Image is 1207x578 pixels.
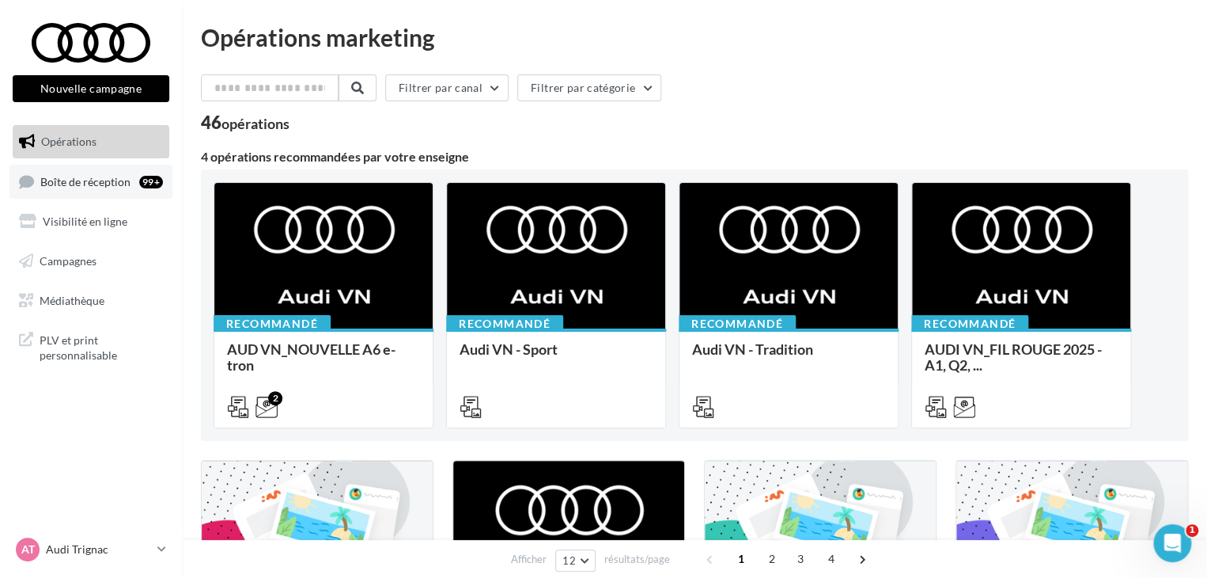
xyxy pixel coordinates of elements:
span: 3 [788,546,813,572]
div: 99+ [139,176,163,188]
span: PLV et print personnalisable [40,329,163,363]
div: Opérations marketing [201,25,1188,49]
span: Audi VN - Tradition [692,340,813,358]
iframe: Intercom live chat [1153,524,1191,562]
button: Filtrer par canal [385,74,509,101]
div: Recommandé [679,315,796,333]
span: AUDI VN_FIL ROUGE 2025 - A1, Q2, ... [925,340,1102,374]
div: Recommandé [446,315,563,333]
span: Campagnes [40,254,96,268]
a: Opérations [9,125,172,158]
button: Filtrer par catégorie [517,74,661,101]
span: 4 [819,546,844,572]
div: opérations [221,116,289,131]
div: Recommandé [214,315,331,333]
span: 1 [1186,524,1198,537]
a: Médiathèque [9,284,172,318]
span: 1 [728,546,754,572]
a: Boîte de réception99+ [9,165,172,199]
span: Audi VN - Sport [460,340,558,358]
span: AT [21,542,35,557]
span: Opérations [41,135,96,148]
span: Visibilité en ligne [43,215,127,228]
span: 12 [562,554,576,567]
span: Médiathèque [40,293,104,306]
span: Boîte de réception [40,174,131,188]
a: Campagnes [9,245,172,278]
span: 2 [759,546,785,572]
a: AT Audi Trignac [13,534,169,565]
a: Visibilité en ligne [9,205,172,238]
a: PLV et print personnalisable [9,323,172,370]
button: Nouvelle campagne [13,75,169,102]
div: 2 [268,391,282,405]
p: Audi Trignac [46,542,151,557]
span: résultats/page [604,552,670,567]
div: Recommandé [911,315,1028,333]
span: Afficher [511,552,547,567]
span: AUD VN_NOUVELLE A6 e-tron [227,340,395,374]
div: 46 [201,114,289,131]
div: 4 opérations recommandées par votre enseigne [201,150,1188,163]
button: 12 [555,549,596,572]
